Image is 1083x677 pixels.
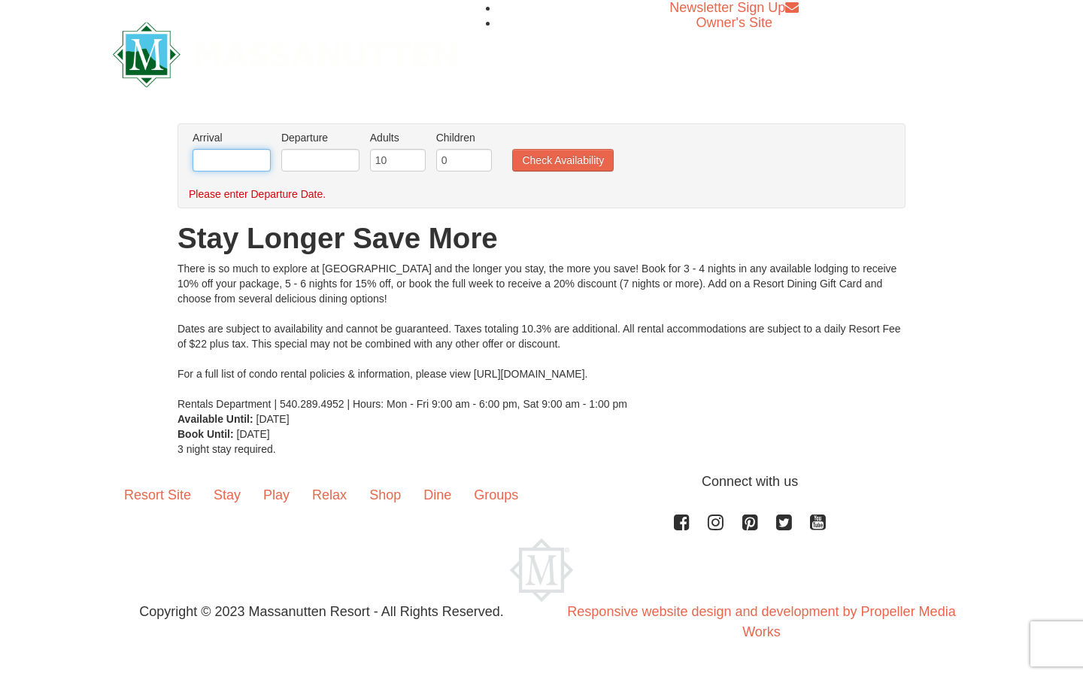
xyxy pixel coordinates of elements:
[463,472,529,518] a: Groups
[193,130,271,145] label: Arrival
[696,15,772,30] a: Owner's Site
[510,539,573,602] img: Massanutten Resort Logo
[370,130,426,145] label: Adults
[256,413,290,425] span: [DATE]
[102,602,541,622] p: Copyright © 2023 Massanutten Resort - All Rights Reserved.
[113,35,457,70] a: Massanutten Resort
[237,428,270,440] span: [DATE]
[177,223,906,253] h1: Stay Longer Save More
[202,472,252,518] a: Stay
[281,130,359,145] label: Departure
[567,604,955,639] a: Responsive website design and development by Propeller Media Works
[113,472,202,518] a: Resort Site
[177,428,234,440] strong: Book Until:
[358,472,412,518] a: Shop
[512,149,614,172] button: Check Availability
[113,472,970,492] p: Connect with us
[113,22,457,87] img: Massanutten Resort Logo
[177,261,906,411] div: There is so much to explore at [GEOGRAPHIC_DATA] and the longer you stay, the more you save! Book...
[189,187,878,202] div: Please enter Departure Date.
[301,472,358,518] a: Relax
[177,443,276,455] span: 3 night stay required.
[436,130,492,145] label: Children
[412,472,463,518] a: Dine
[177,413,253,425] strong: Available Until:
[252,472,301,518] a: Play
